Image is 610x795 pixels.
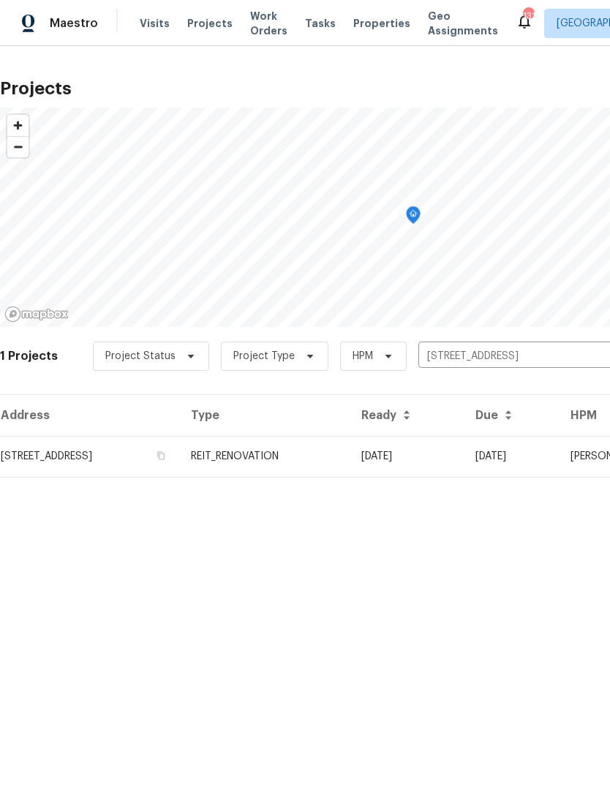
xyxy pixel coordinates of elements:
th: Due [464,395,559,436]
span: HPM [353,349,373,363]
button: Zoom out [7,136,29,157]
button: Zoom in [7,115,29,136]
div: 131 [523,9,533,23]
td: REIT_RENOVATION [179,436,350,477]
span: Geo Assignments [428,9,498,38]
input: Search projects [418,345,586,368]
th: Ready [350,395,464,436]
th: Type [179,395,350,436]
span: Project Status [105,349,176,363]
span: Properties [353,16,410,31]
td: [DATE] [464,436,559,477]
td: [DATE] [350,436,464,477]
div: Map marker [406,206,421,229]
a: Mapbox homepage [4,306,69,323]
span: Tasks [305,18,336,29]
span: Maestro [50,16,98,31]
span: Projects [187,16,233,31]
span: Visits [140,16,170,31]
span: Zoom out [7,137,29,157]
span: Work Orders [250,9,287,38]
span: Project Type [233,349,295,363]
button: Copy Address [154,449,167,462]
